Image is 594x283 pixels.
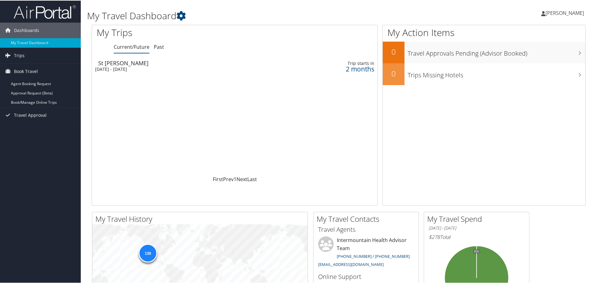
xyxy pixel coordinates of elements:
[318,272,414,281] h3: Online Support
[95,213,308,224] h2: My Travel History
[315,236,417,269] li: Intermountain Health Advisor Team
[236,175,247,182] a: Next
[223,175,234,182] a: Prev
[383,46,404,57] h2: 0
[98,60,274,65] div: St [PERSON_NAME]
[429,225,524,231] h6: [DATE] - [DATE]
[429,233,440,240] span: $278
[541,3,590,22] a: [PERSON_NAME]
[14,22,39,38] span: Dashboards
[97,25,254,39] h1: My Trips
[139,243,157,262] div: 130
[383,63,585,84] a: 0Trips Missing Hotels
[234,175,236,182] a: 1
[154,43,164,50] a: Past
[427,213,529,224] h2: My Travel Spend
[247,175,257,182] a: Last
[337,253,410,258] a: [PHONE_NUMBER] / [PHONE_NUMBER]
[317,213,418,224] h2: My Travel Contacts
[429,233,524,240] h6: Total
[408,67,585,79] h3: Trips Missing Hotels
[14,4,76,19] img: airportal-logo.png
[14,107,47,122] span: Travel Approval
[306,60,374,66] div: Trip starts in
[383,25,585,39] h1: My Action Items
[383,41,585,63] a: 0Travel Approvals Pending (Advisor Booked)
[474,249,479,253] tspan: 0%
[318,261,384,267] a: [EMAIL_ADDRESS][DOMAIN_NAME]
[95,66,271,71] div: [DATE] - [DATE]
[114,43,149,50] a: Current/Future
[14,63,38,79] span: Book Travel
[408,45,585,57] h3: Travel Approvals Pending (Advisor Booked)
[383,68,404,78] h2: 0
[546,9,584,16] span: [PERSON_NAME]
[213,175,223,182] a: First
[14,47,25,63] span: Trips
[306,66,374,71] div: 2 months
[87,9,423,22] h1: My Travel Dashboard
[318,225,414,233] h3: Travel Agents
